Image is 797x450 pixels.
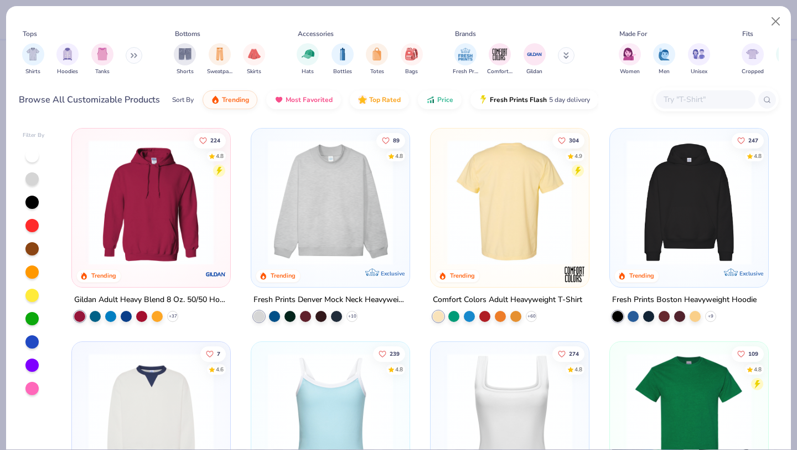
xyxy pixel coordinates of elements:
[746,48,759,60] img: Cropped Image
[524,43,546,76] button: filter button
[348,313,356,320] span: + 10
[96,48,108,60] img: Tanks Image
[453,43,478,76] div: filter for Fresh Prints
[395,365,403,374] div: 4.8
[174,43,196,76] button: filter button
[393,137,400,143] span: 89
[302,48,314,60] img: Hats Image
[56,43,79,76] div: filter for Hoodies
[619,43,641,76] div: filter for Women
[371,48,383,60] img: Totes Image
[401,43,423,76] div: filter for Bags
[470,90,598,109] button: Fresh Prints Flash5 day delivery
[569,137,579,143] span: 304
[563,263,586,285] img: Comfort Colors logo
[621,140,757,265] img: 91acfc32-fd48-4d6b-bdad-a4c1a30ac3fc
[526,68,542,76] span: Gildan
[433,293,582,307] div: Comfort Colors Adult Heavyweight T-Shirt
[27,48,39,60] img: Shirts Image
[401,43,423,76] button: filter button
[754,152,762,160] div: 4.8
[297,43,319,76] div: filter for Hats
[708,313,713,320] span: + 9
[211,137,221,143] span: 224
[577,140,713,265] img: 029b8af0-80e6-406f-9fdc-fdf898547912
[688,43,710,76] div: filter for Unisex
[332,43,354,76] div: filter for Bottles
[487,43,513,76] div: filter for Comfort Colors
[453,43,478,76] button: filter button
[95,68,110,76] span: Tanks
[457,46,474,63] img: Fresh Prints Image
[179,48,192,60] img: Shorts Image
[742,29,753,39] div: Fits
[207,43,232,76] div: filter for Sweatpants
[373,346,405,361] button: Like
[405,68,418,76] span: Bags
[262,140,398,265] img: f5d85501-0dbb-4ee4-b115-c08fa3845d83
[369,95,401,104] span: Top Rated
[177,68,194,76] span: Shorts
[754,365,762,374] div: 4.8
[623,48,636,60] img: Women Image
[358,95,367,104] img: TopRated.gif
[302,68,314,76] span: Hats
[207,68,232,76] span: Sweatpants
[203,90,257,109] button: Trending
[748,137,758,143] span: 247
[216,152,224,160] div: 4.8
[491,46,508,63] img: Comfort Colors Image
[619,43,641,76] button: filter button
[526,46,543,63] img: Gildan Image
[569,351,579,356] span: 274
[748,351,758,356] span: 109
[549,94,590,106] span: 5 day delivery
[23,131,45,140] div: Filter By
[248,48,261,60] img: Skirts Image
[418,90,462,109] button: Price
[297,43,319,76] button: filter button
[253,293,407,307] div: Fresh Prints Denver Mock Neck Heavyweight Sweatshirt
[575,365,582,374] div: 4.8
[742,68,764,76] span: Cropped
[405,48,417,60] img: Bags Image
[619,29,647,39] div: Made For
[437,95,453,104] span: Price
[552,346,584,361] button: Like
[620,68,640,76] span: Women
[692,48,705,60] img: Unisex Image
[453,68,478,76] span: Fresh Prints
[490,95,547,104] span: Fresh Prints Flash
[216,365,224,374] div: 4.6
[74,293,228,307] div: Gildan Adult Heavy Blend 8 Oz. 50/50 Hooded Sweatshirt
[575,152,582,160] div: 4.9
[172,95,194,105] div: Sort By
[366,43,388,76] div: filter for Totes
[742,43,764,76] button: filter button
[22,43,44,76] button: filter button
[337,48,349,60] img: Bottles Image
[688,43,710,76] button: filter button
[663,93,748,106] input: Try "T-Shirt"
[442,140,578,265] img: e55d29c3-c55d-459c-bfd9-9b1c499ab3c6
[659,68,670,76] span: Men
[243,43,265,76] div: filter for Skirts
[201,346,226,361] button: Like
[653,43,675,76] button: filter button
[91,43,113,76] button: filter button
[732,132,764,148] button: Like
[390,351,400,356] span: 239
[742,43,764,76] div: filter for Cropped
[552,132,584,148] button: Like
[479,95,488,104] img: flash.gif
[739,270,763,277] span: Exclusive
[211,95,220,104] img: trending.gif
[207,43,232,76] button: filter button
[22,43,44,76] div: filter for Shirts
[174,43,196,76] div: filter for Shorts
[524,43,546,76] div: filter for Gildan
[266,90,341,109] button: Most Favorited
[275,95,283,104] img: most_fav.gif
[247,68,261,76] span: Skirts
[175,29,200,39] div: Bottoms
